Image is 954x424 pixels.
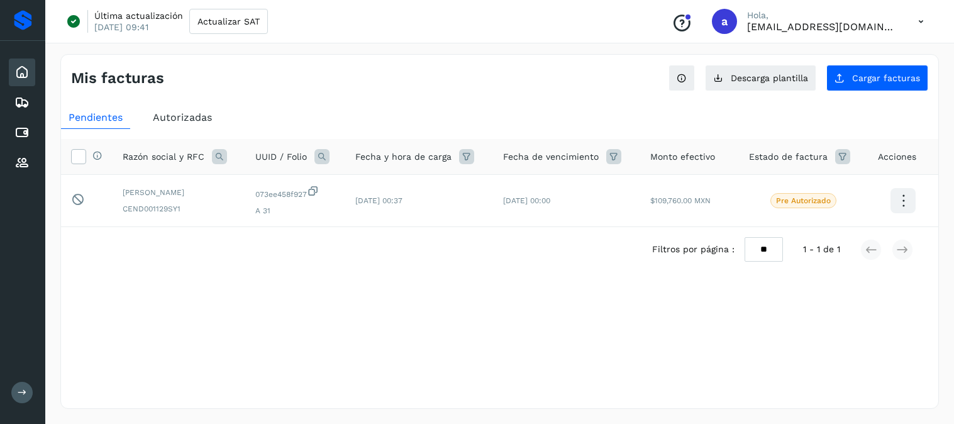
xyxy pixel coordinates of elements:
[69,111,123,123] span: Pendientes
[503,150,599,164] span: Fecha de vencimiento
[749,150,828,164] span: Estado de factura
[803,243,840,256] span: 1 - 1 de 1
[747,10,898,21] p: Hola,
[878,150,916,164] span: Acciones
[747,21,898,33] p: asesoresdiferidos@astpsa.com
[9,59,35,86] div: Inicio
[255,150,307,164] span: UUID / Folio
[123,203,235,215] span: CEND001129SY1
[94,10,183,21] p: Última actualización
[255,205,336,216] span: A 31
[650,196,711,205] span: $109,760.00 MXN
[9,149,35,177] div: Proveedores
[9,119,35,147] div: Cuentas por pagar
[652,243,735,256] span: Filtros por página :
[255,185,336,200] span: 073ee458f927
[197,17,260,26] span: Actualizar SAT
[189,9,268,34] button: Actualizar SAT
[852,74,920,82] span: Cargar facturas
[123,150,204,164] span: Razón social y RFC
[503,196,550,205] span: [DATE] 00:00
[9,89,35,116] div: Embarques
[153,111,212,123] span: Autorizadas
[94,21,148,33] p: [DATE] 09:41
[650,150,715,164] span: Monto efectivo
[355,196,402,205] span: [DATE] 00:37
[355,150,452,164] span: Fecha y hora de carga
[71,69,164,87] h4: Mis facturas
[123,187,235,198] span: [PERSON_NAME]
[776,196,831,205] p: Pre Autorizado
[731,74,808,82] span: Descarga plantilla
[705,65,816,91] button: Descarga plantilla
[826,65,928,91] button: Cargar facturas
